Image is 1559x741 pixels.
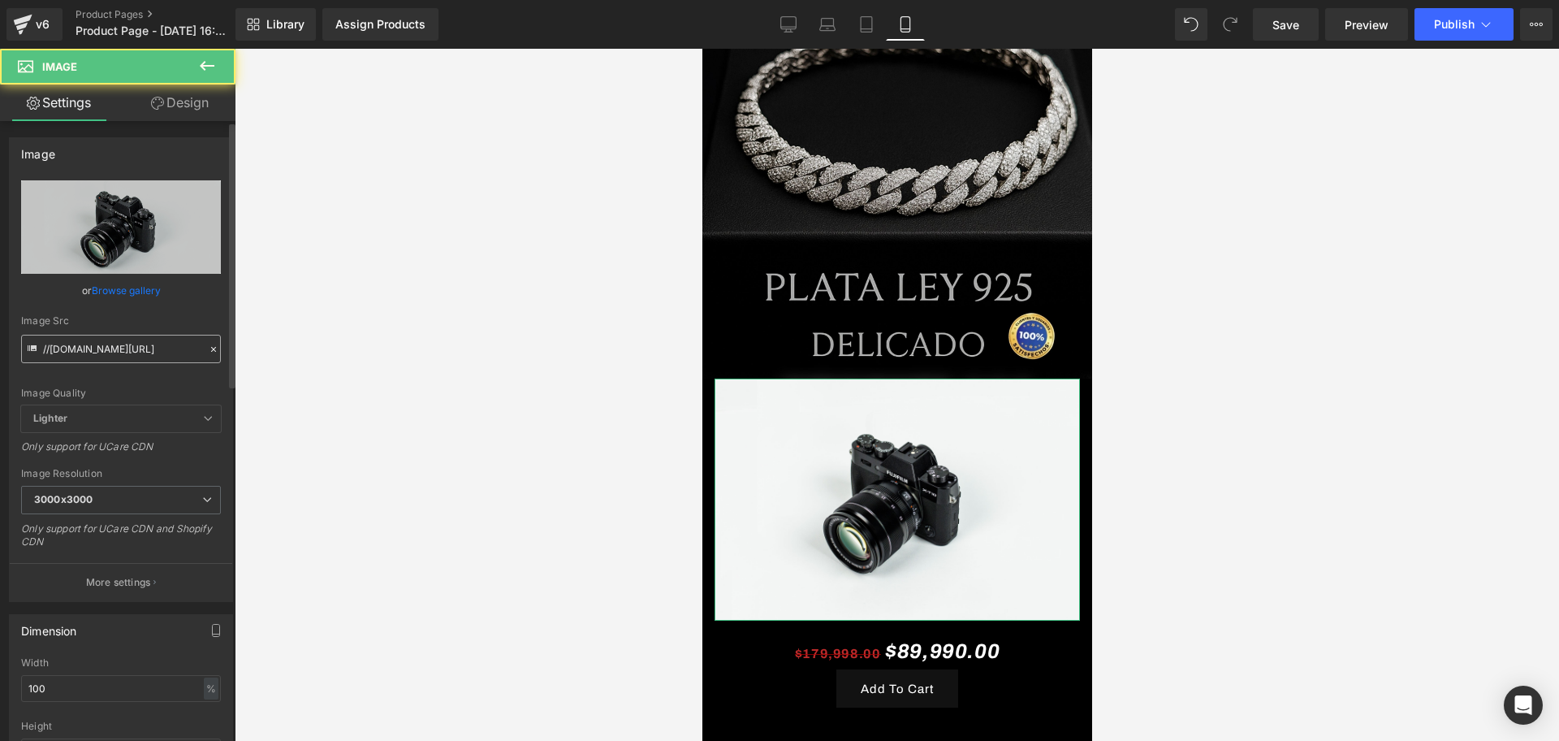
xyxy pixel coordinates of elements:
[10,563,232,601] button: More settings
[21,138,55,161] div: Image
[204,678,218,700] div: %
[92,276,161,305] a: Browse gallery
[21,388,221,399] div: Image Quality
[33,412,67,424] b: Lighter
[121,84,239,121] a: Design
[847,8,886,41] a: Tablet
[886,8,925,41] a: Mobile
[1272,16,1299,33] span: Save
[76,8,262,21] a: Product Pages
[1214,8,1246,41] button: Redo
[86,575,151,590] p: More settings
[183,584,297,621] span: $89,990.00
[21,335,221,363] input: Link
[21,522,221,559] div: Only support for UCare CDN and Shopify CDN
[21,468,221,479] div: Image Resolution
[21,675,221,702] input: auto
[1345,16,1388,33] span: Preview
[1520,8,1553,41] button: More
[21,440,221,464] div: Only support for UCare CDN
[235,8,316,41] a: New Library
[42,60,77,73] span: Image
[6,8,63,41] a: v6
[134,621,256,659] button: Add To Cart
[21,657,221,669] div: Width
[21,721,221,732] div: Height
[1434,18,1475,31] span: Publish
[1175,8,1207,41] button: Undo
[1325,8,1408,41] a: Preview
[808,8,847,41] a: Laptop
[76,24,231,37] span: Product Page - [DATE] 16:24:19
[34,493,93,505] b: 3000x3000
[1414,8,1514,41] button: Publish
[21,315,221,327] div: Image Src
[335,18,425,31] div: Assign Products
[21,282,221,299] div: or
[266,17,304,32] span: Library
[1504,686,1543,725] div: Open Intercom Messenger
[769,8,808,41] a: Desktop
[93,598,179,612] span: $179,998.00
[32,14,53,35] div: v6
[21,615,77,638] div: Dimension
